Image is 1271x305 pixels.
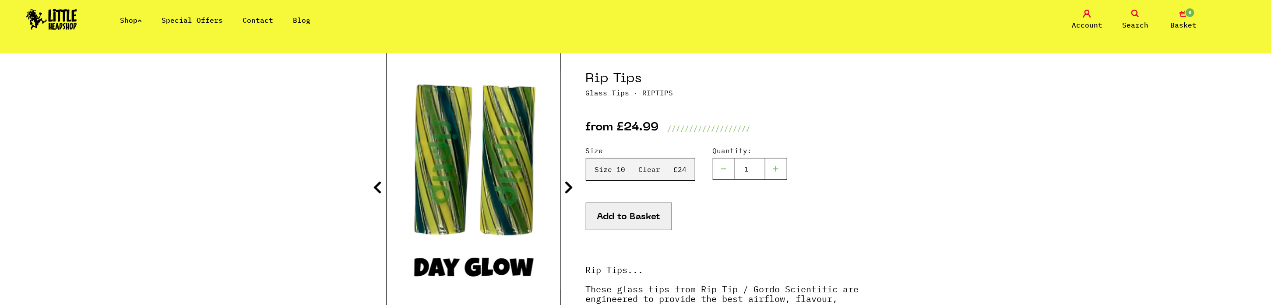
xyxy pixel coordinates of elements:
span: 0 [1185,7,1195,18]
a: Blog [293,16,310,25]
a: 0 Basket [1162,10,1205,30]
span: Search [1122,20,1148,30]
img: Rip Tips image 14 [387,71,561,289]
a: Contact [243,16,273,25]
button: Add to Basket [586,203,672,230]
input: 1 [735,158,765,180]
label: Size [586,145,695,156]
p: from £24.99 [586,123,659,133]
a: Shop [120,16,142,25]
a: Search [1113,10,1157,30]
p: · RIPTIPS [586,88,885,98]
a: Glass Tips [586,88,630,97]
p: /////////////////// [668,123,751,133]
span: Basket [1170,20,1197,30]
h1: Rip Tips [586,71,885,88]
label: Quantity: [713,145,787,156]
a: Special Offers [162,16,223,25]
img: Little Head Shop Logo [26,9,77,30]
span: Account [1072,20,1102,30]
